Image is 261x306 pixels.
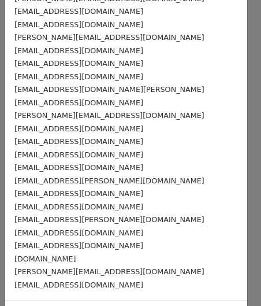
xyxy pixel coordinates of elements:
small: [DOMAIN_NAME] [14,255,76,263]
small: [EMAIL_ADDRESS][DOMAIN_NAME] [14,228,143,237]
small: [EMAIL_ADDRESS][DOMAIN_NAME] [14,281,143,289]
small: [EMAIL_ADDRESS][DOMAIN_NAME][PERSON_NAME] [14,85,204,94]
small: [EMAIL_ADDRESS][PERSON_NAME][DOMAIN_NAME] [14,215,204,224]
small: [EMAIL_ADDRESS][DOMAIN_NAME] [14,20,143,29]
small: [EMAIL_ADDRESS][DOMAIN_NAME] [14,98,143,107]
small: [EMAIL_ADDRESS][DOMAIN_NAME] [14,150,143,159]
small: [EMAIL_ADDRESS][DOMAIN_NAME] [14,163,143,172]
small: [EMAIL_ADDRESS][DOMAIN_NAME] [14,241,143,250]
small: [PERSON_NAME][EMAIL_ADDRESS][DOMAIN_NAME] [14,111,204,120]
small: [PERSON_NAME][EMAIL_ADDRESS][DOMAIN_NAME] [14,33,204,42]
small: [PERSON_NAME][EMAIL_ADDRESS][DOMAIN_NAME] [14,267,204,276]
small: [EMAIL_ADDRESS][DOMAIN_NAME] [14,189,143,198]
small: [EMAIL_ADDRESS][DOMAIN_NAME] [14,59,143,68]
small: [EMAIL_ADDRESS][DOMAIN_NAME] [14,137,143,146]
small: [EMAIL_ADDRESS][DOMAIN_NAME] [14,202,143,211]
small: [EMAIL_ADDRESS][DOMAIN_NAME] [14,72,143,81]
small: [EMAIL_ADDRESS][PERSON_NAME][DOMAIN_NAME] [14,176,204,185]
small: [EMAIL_ADDRESS][DOMAIN_NAME] [14,7,143,16]
small: [EMAIL_ADDRESS][DOMAIN_NAME] [14,124,143,133]
small: [EMAIL_ADDRESS][DOMAIN_NAME] [14,46,143,55]
iframe: Chat Widget [203,250,261,306]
